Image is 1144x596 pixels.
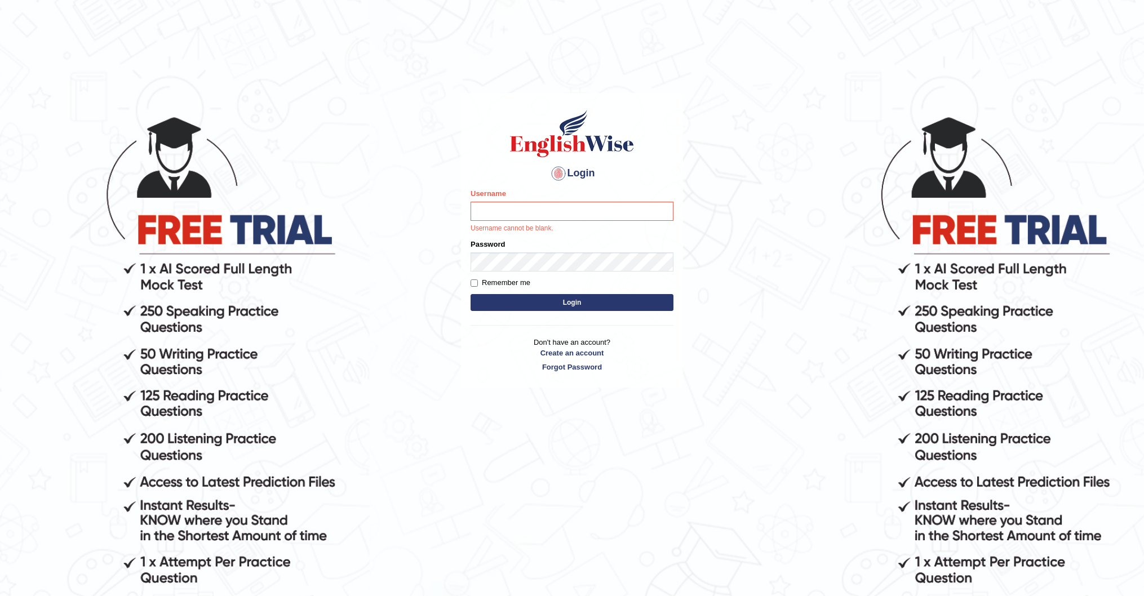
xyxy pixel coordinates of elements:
[471,188,506,199] label: Username
[471,277,530,288] label: Remember me
[471,239,505,250] label: Password
[471,362,673,372] a: Forgot Password
[471,164,673,183] h4: Login
[471,348,673,358] a: Create an account
[471,337,673,372] p: Don't have an account?
[471,224,673,234] p: Username cannot be blank.
[508,108,636,159] img: Logo of English Wise sign in for intelligent practice with AI
[471,279,478,287] input: Remember me
[471,294,673,311] button: Login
